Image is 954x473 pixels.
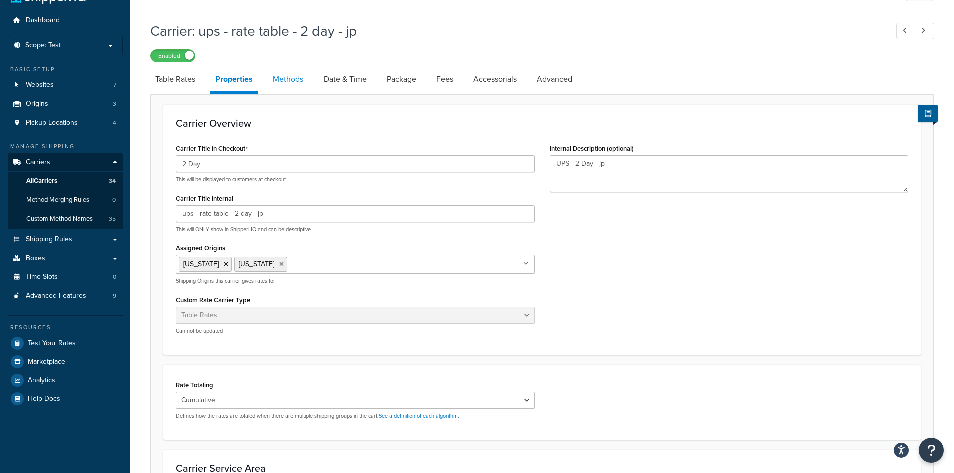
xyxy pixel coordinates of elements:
a: Marketplace [8,353,123,371]
a: Advanced Features9 [8,287,123,305]
li: Custom Method Names [8,210,123,228]
span: Websites [26,81,54,89]
span: 34 [109,177,116,185]
p: This will be displayed to customers at checkout [176,176,535,183]
a: Custom Method Names35 [8,210,123,228]
li: Advanced Features [8,287,123,305]
li: Pickup Locations [8,114,123,132]
div: Resources [8,323,123,332]
a: Next Record [915,23,934,39]
a: Boxes [8,249,123,268]
a: Fees [431,67,458,91]
a: Origins3 [8,95,123,113]
a: Properties [210,67,258,94]
li: Method Merging Rules [8,191,123,209]
span: Dashboard [26,16,60,25]
textarea: UPS - 2 Day - jp [550,155,909,192]
span: Custom Method Names [26,215,93,223]
a: AllCarriers34 [8,172,123,190]
a: Help Docs [8,390,123,408]
span: Pickup Locations [26,119,78,127]
button: Show Help Docs [918,105,938,122]
a: Method Merging Rules0 [8,191,123,209]
span: [US_STATE] [183,259,219,269]
p: Defines how the rates are totaled when there are multiple shipping groups in the cart. [176,412,535,420]
a: Dashboard [8,11,123,30]
label: Rate Totaling [176,381,213,389]
span: Help Docs [28,395,60,403]
span: Method Merging Rules [26,196,89,204]
li: Time Slots [8,268,123,286]
a: Table Rates [150,67,200,91]
label: Internal Description (optional) [550,145,634,152]
span: Test Your Rates [28,339,76,348]
span: 0 [112,196,116,204]
span: 3 [113,100,116,108]
span: 4 [113,119,116,127]
a: Shipping Rules [8,230,123,249]
span: Carriers [26,158,50,167]
span: All Carriers [26,177,57,185]
label: Custom Rate Carrier Type [176,296,250,304]
div: Basic Setup [8,65,123,74]
a: Websites7 [8,76,123,94]
span: Advanced Features [26,292,86,300]
span: Marketplace [28,358,65,366]
label: Carrier Title Internal [176,195,233,202]
span: 7 [113,81,116,89]
h3: Carrier Overview [176,118,908,129]
button: Open Resource Center [919,438,944,463]
span: [US_STATE] [239,259,274,269]
p: This will ONLY show in ShipperHQ and can be descriptive [176,226,535,233]
label: Carrier Title in Checkout [176,145,248,153]
span: 35 [109,215,116,223]
a: Test Your Rates [8,334,123,352]
a: Advanced [532,67,577,91]
a: Carriers [8,153,123,172]
a: Pickup Locations4 [8,114,123,132]
span: 9 [113,292,116,300]
p: Shipping Origins this carrier gives rates for [176,277,535,285]
span: Analytics [28,376,55,385]
a: Time Slots0 [8,268,123,286]
label: Assigned Origins [176,244,225,252]
span: 0 [113,273,116,281]
div: Manage Shipping [8,142,123,151]
span: Boxes [26,254,45,263]
h1: Carrier: ups - rate table - 2 day - jp [150,21,878,41]
li: Carriers [8,153,123,229]
a: See a definition of each algorithm. [379,412,459,420]
label: Enabled [151,50,195,62]
a: Analytics [8,371,123,389]
li: Websites [8,76,123,94]
p: Can not be updated [176,327,535,335]
span: Time Slots [26,273,58,281]
span: Origins [26,100,48,108]
a: Date & Time [319,67,372,91]
a: Package [382,67,421,91]
li: Origins [8,95,123,113]
span: Scope: Test [25,41,61,50]
a: Methods [268,67,308,91]
a: Previous Record [896,23,916,39]
a: Accessorials [468,67,522,91]
span: Shipping Rules [26,235,72,244]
